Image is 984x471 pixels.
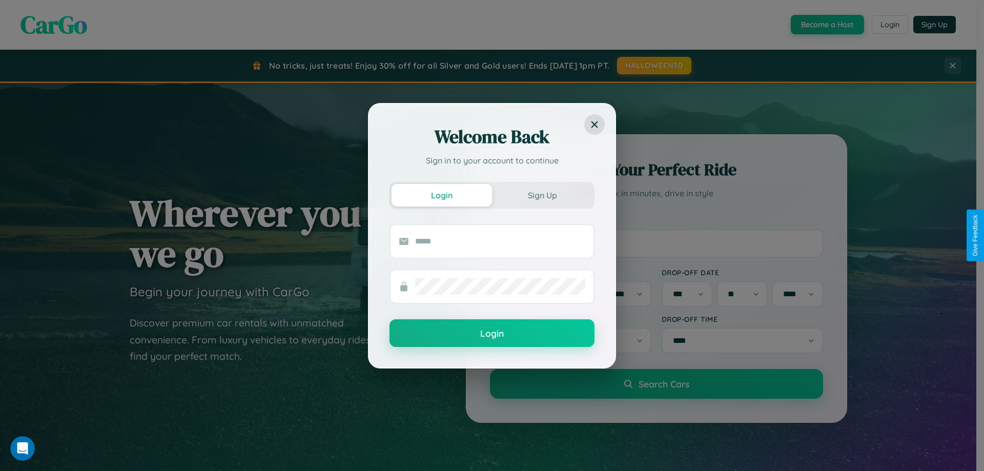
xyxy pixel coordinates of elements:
[389,125,594,149] h2: Welcome Back
[10,436,35,461] iframe: Intercom live chat
[972,215,979,256] div: Give Feedback
[389,154,594,167] p: Sign in to your account to continue
[389,319,594,347] button: Login
[392,184,492,207] button: Login
[492,184,592,207] button: Sign Up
